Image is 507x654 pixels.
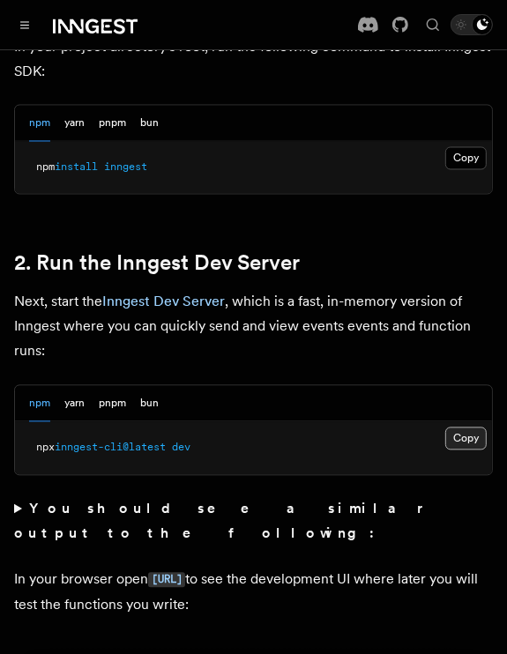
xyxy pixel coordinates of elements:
[451,14,493,35] button: Toggle dark mode
[14,290,493,364] p: Next, start the , which is a fast, in-memory version of Inngest where you can quickly send and vi...
[14,251,300,276] a: 2. Run the Inngest Dev Server
[14,501,423,542] strong: You should see a similar output to the following:
[445,427,487,450] button: Copy
[148,573,185,588] code: [URL]
[55,161,98,174] span: install
[422,14,444,35] button: Find something...
[99,106,126,142] button: pnpm
[148,571,185,588] a: [URL]
[64,106,85,142] button: yarn
[36,442,55,454] span: npx
[445,147,487,170] button: Copy
[14,497,493,546] summary: You should see a similar output to the following:
[99,386,126,422] button: pnpm
[64,386,85,422] button: yarn
[172,442,190,454] span: dev
[36,161,55,174] span: npm
[140,386,159,422] button: bun
[14,14,35,35] button: Toggle navigation
[104,161,147,174] span: inngest
[140,106,159,142] button: bun
[55,442,166,454] span: inngest-cli@latest
[29,386,50,422] button: npm
[102,294,225,310] a: Inngest Dev Server
[29,106,50,142] button: npm
[14,568,493,618] p: In your browser open to see the development UI where later you will test the functions you write:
